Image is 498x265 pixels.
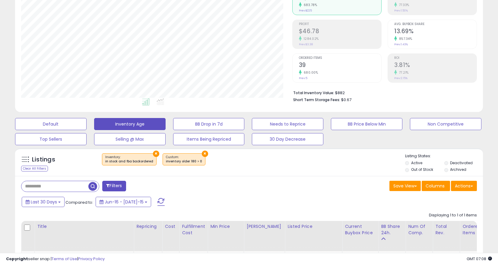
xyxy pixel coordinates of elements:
[96,197,151,207] button: Jun-16 - [DATE]-15
[394,76,408,80] small: Prev: 2.15%
[136,223,160,230] div: Repricing
[252,118,323,130] button: Needs to Reprice
[397,37,412,41] small: 857.34%
[426,183,445,189] span: Columns
[381,223,403,236] div: BB Share 24h.
[394,9,408,12] small: Prev: 1.50%
[450,167,466,172] label: Archived
[65,200,93,205] span: Compared to:
[21,166,48,171] div: Clear All Filters
[293,97,340,102] b: Short Term Storage Fees:
[411,167,433,172] label: Out of Stock
[15,118,87,130] button: Default
[467,256,492,262] span: 2025-08-15 07:08 GMT
[394,56,477,60] span: ROI
[32,155,55,164] h5: Listings
[341,97,351,103] span: $0.67
[450,160,473,165] label: Deactivated
[394,28,477,36] h2: 13.69%
[166,155,202,164] span: Custom:
[252,133,323,145] button: 30 Day Decrease
[299,56,381,60] span: Ordered Items
[397,70,409,75] small: 77.21%
[302,37,319,41] small: 1284.02%
[105,199,144,205] span: Jun-16 - [DATE]-15
[246,223,282,230] div: [PERSON_NAME]
[299,23,381,26] span: Profit
[422,181,450,191] button: Columns
[210,223,241,230] div: Min Price
[293,90,334,95] b: Total Inventory Value:
[6,256,28,262] strong: Copyright
[6,256,105,262] div: seller snap | |
[299,76,307,80] small: Prev: 5
[429,212,477,218] div: Displaying 1 to 1 of 1 items
[202,151,208,157] button: ×
[302,70,318,75] small: 680.00%
[302,3,317,7] small: 683.78%
[52,256,77,262] a: Terms of Use
[394,43,408,46] small: Prev: 1.43%
[299,9,312,12] small: Prev: $225
[293,89,472,96] li: $882
[173,133,245,145] button: Items Being Repriced
[166,159,202,164] div: inventory older 180 > 0
[182,223,205,236] div: Fulfillment Cost
[153,151,159,157] button: ×
[411,160,422,165] label: Active
[345,223,376,236] div: Current Buybox Price
[405,153,483,159] p: Listing States:
[165,223,177,230] div: Cost
[299,62,381,70] h2: 39
[287,223,340,230] div: Listed Price
[397,3,409,7] small: 77.33%
[94,133,166,145] button: Selling @ Max
[410,118,481,130] button: Non Competitive
[462,223,484,236] div: Ordered Items
[78,256,105,262] a: Privacy Policy
[435,223,457,236] div: Total Rev.
[102,181,126,191] button: Filters
[105,155,153,164] span: Inventory :
[299,43,313,46] small: Prev: $3.38
[31,199,57,205] span: Last 30 Days
[394,62,477,70] h2: 3.81%
[389,181,421,191] button: Save View
[22,197,65,207] button: Last 30 Days
[105,159,153,164] div: in stock and fba backordered
[331,118,402,130] button: BB Price Below Min
[37,223,131,230] div: Title
[94,118,166,130] button: Inventory Age
[451,181,477,191] button: Actions
[299,28,381,36] h2: $46.78
[173,118,245,130] button: BB Drop in 7d
[15,133,87,145] button: Top Sellers
[394,23,477,26] span: Avg. Buybox Share
[408,223,430,236] div: Num of Comp.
